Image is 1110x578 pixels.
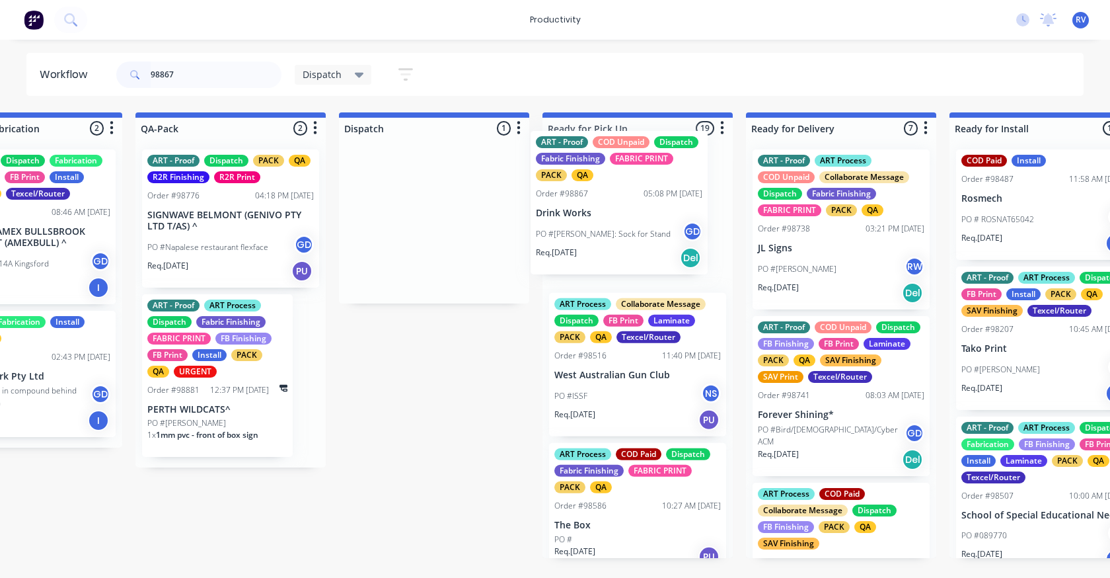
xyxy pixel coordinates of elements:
input: Search for orders... [151,62,281,88]
img: Factory [24,10,44,30]
div: Workflow [40,67,94,83]
span: RV [1076,14,1086,26]
div: productivity [523,10,587,30]
span: Dispatch [303,67,342,81]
